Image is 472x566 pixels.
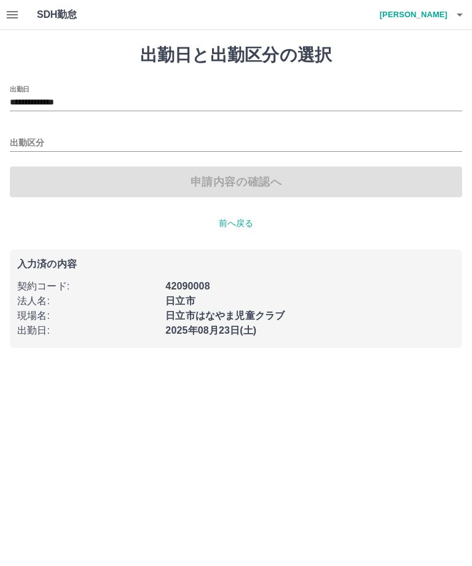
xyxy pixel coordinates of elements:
p: 入力済の内容 [17,259,455,269]
b: 42090008 [165,281,210,291]
p: 現場名 : [17,309,158,323]
b: 日立市 [165,296,195,306]
p: 前へ戻る [10,217,462,230]
b: 2025年08月23日(土) [165,325,256,336]
p: 法人名 : [17,294,158,309]
p: 契約コード : [17,279,158,294]
b: 日立市はなやま児童クラブ [165,310,285,321]
h1: 出勤日と出勤区分の選択 [10,45,462,66]
p: 出勤日 : [17,323,158,338]
label: 出勤日 [10,84,29,93]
